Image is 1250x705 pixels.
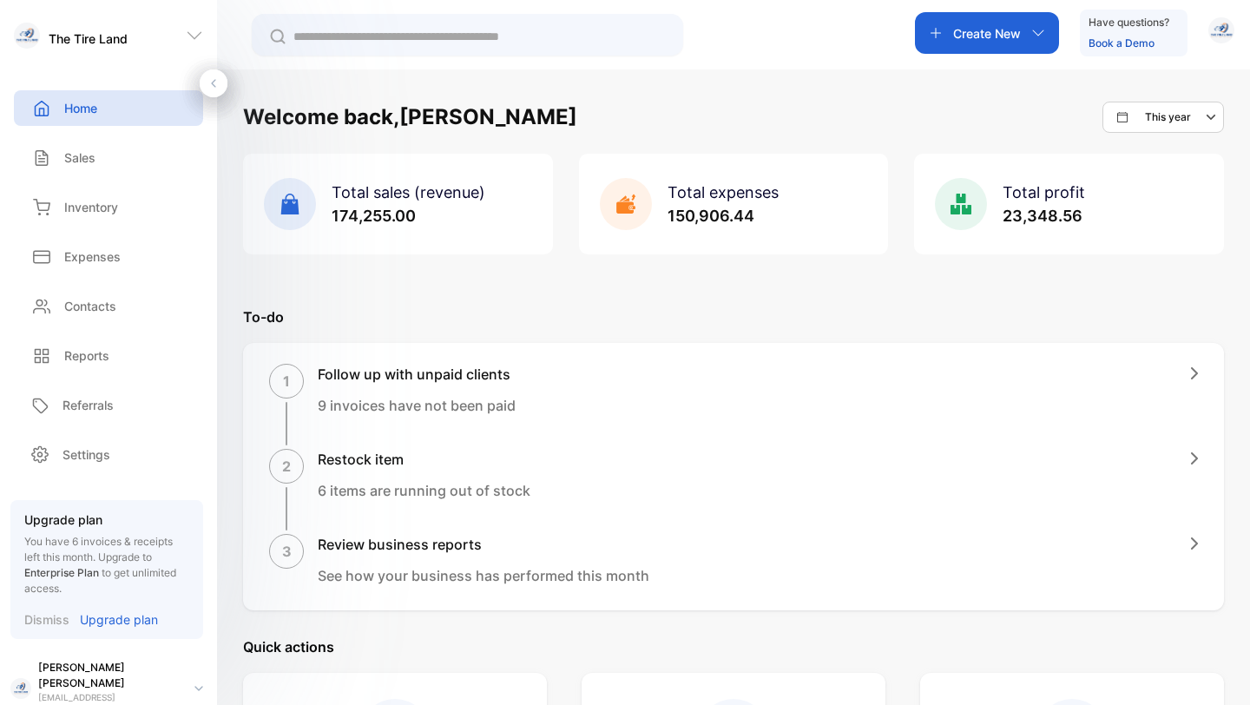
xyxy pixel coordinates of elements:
[332,183,485,201] span: Total sales (revenue)
[64,297,116,315] p: Contacts
[14,23,40,49] img: logo
[10,678,31,699] img: profile
[318,534,649,555] h1: Review business reports
[318,395,516,416] p: 9 invoices have not been paid
[64,148,95,167] p: Sales
[282,541,292,562] p: 3
[1102,102,1224,133] button: This year
[1145,109,1191,125] p: This year
[318,449,530,470] h1: Restock item
[318,480,530,501] p: 6 items are running out of stock
[62,445,110,464] p: Settings
[953,24,1021,43] p: Create New
[1089,14,1169,31] p: Have questions?
[69,610,158,629] a: Upgrade plan
[24,566,99,579] span: Enterprise Plan
[668,183,779,201] span: Total expenses
[282,456,291,477] p: 2
[318,364,516,385] h1: Follow up with unpaid clients
[64,346,109,365] p: Reports
[1089,36,1155,49] a: Book a Demo
[64,198,118,216] p: Inventory
[62,396,114,414] p: Referrals
[38,660,181,691] p: [PERSON_NAME] [PERSON_NAME]
[80,610,158,629] p: Upgrade plan
[915,12,1059,54] button: Create New
[668,207,754,225] span: 150,906.44
[64,99,97,117] p: Home
[49,30,128,48] p: The Tire Land
[1208,17,1234,43] img: avatar
[24,534,189,596] p: You have 6 invoices & receipts left this month.
[243,306,1224,327] p: To-do
[318,565,649,586] p: See how your business has performed this month
[243,636,1224,657] p: Quick actions
[283,371,290,392] p: 1
[1208,12,1234,54] button: avatar
[24,550,176,595] span: Upgrade to to get unlimited access.
[1003,183,1085,201] span: Total profit
[24,610,69,629] p: Dismiss
[1003,207,1082,225] span: 23,348.56
[243,102,577,133] h1: Welcome back, [PERSON_NAME]
[332,207,416,225] span: 174,255.00
[24,511,189,529] p: Upgrade plan
[64,247,121,266] p: Expenses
